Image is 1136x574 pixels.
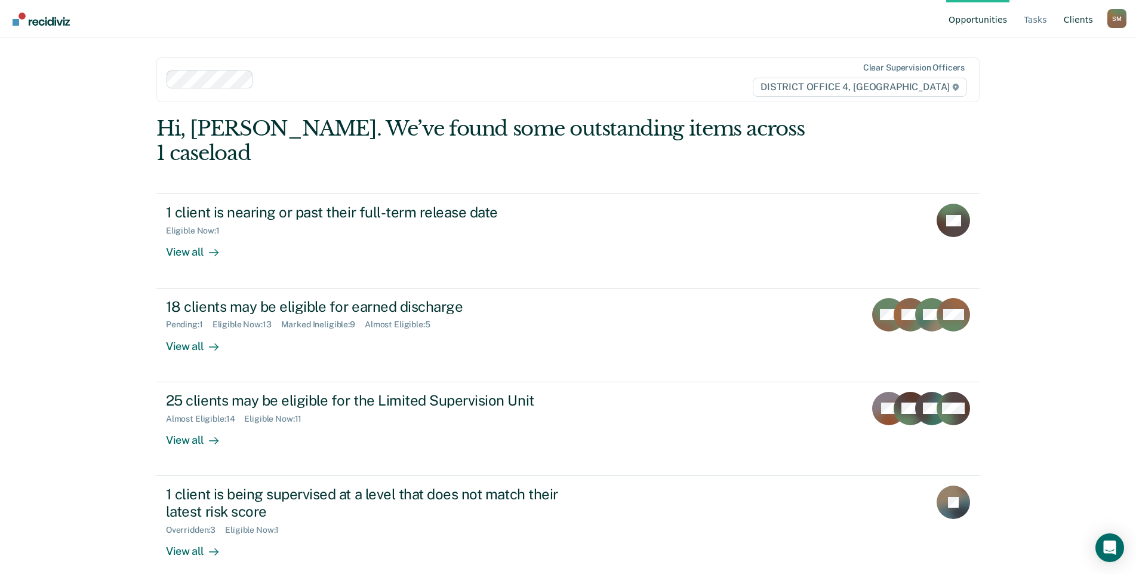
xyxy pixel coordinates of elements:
[166,423,233,447] div: View all
[156,194,980,288] a: 1 client is nearing or past their full-term release dateEligible Now:1View all
[166,392,585,409] div: 25 clients may be eligible for the Limited Supervision Unit
[166,298,585,315] div: 18 clients may be eligible for earned discharge
[1107,9,1126,28] div: S M
[166,414,245,424] div: Almost Eligible : 14
[13,13,70,26] img: Recidiviz
[166,204,585,221] div: 1 client is nearing or past their full-term release date
[166,535,233,558] div: View all
[225,525,288,535] div: Eligible Now : 1
[863,63,965,73] div: Clear supervision officers
[156,116,815,165] div: Hi, [PERSON_NAME]. We’ve found some outstanding items across 1 caseload
[244,414,311,424] div: Eligible Now : 11
[1107,9,1126,28] button: Profile dropdown button
[1095,533,1124,562] div: Open Intercom Messenger
[166,525,225,535] div: Overridden : 3
[166,226,229,236] div: Eligible Now : 1
[166,486,585,520] div: 1 client is being supervised at a level that does not match their latest risk score
[213,320,281,330] div: Eligible Now : 13
[753,78,967,97] span: DISTRICT OFFICE 4, [GEOGRAPHIC_DATA]
[281,320,365,330] div: Marked Ineligible : 9
[156,288,980,382] a: 18 clients may be eligible for earned dischargePending:1Eligible Now:13Marked Ineligible:9Almost ...
[365,320,440,330] div: Almost Eligible : 5
[166,236,233,259] div: View all
[166,320,213,330] div: Pending : 1
[166,330,233,353] div: View all
[156,382,980,476] a: 25 clients may be eligible for the Limited Supervision UnitAlmost Eligible:14Eligible Now:11View all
